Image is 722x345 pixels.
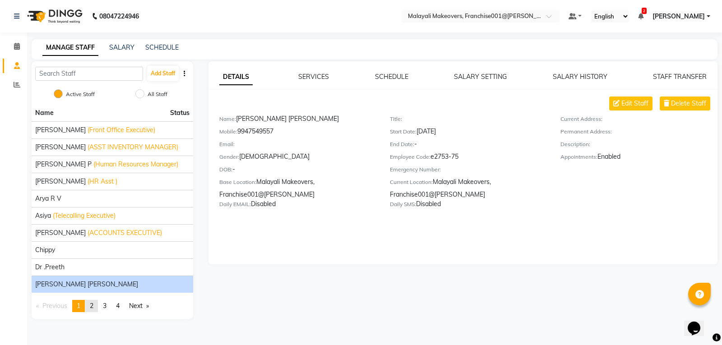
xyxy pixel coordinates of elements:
[390,199,547,212] div: Disabled
[638,12,643,20] a: 2
[35,143,86,152] span: [PERSON_NAME]
[219,178,256,186] label: Base Location:
[42,40,98,56] a: MANAGE STAFF
[653,12,705,21] span: [PERSON_NAME]
[609,97,653,110] button: Edit Staff
[170,108,190,118] span: Status
[219,200,251,208] label: Daily EMAIL:
[116,302,120,310] span: 4
[35,262,65,272] span: Dr .Preeth
[32,300,193,312] nav: Pagination
[219,128,237,136] label: Mobile:
[390,200,416,208] label: Daily SMS:
[219,127,376,139] div: 9947549557
[93,160,178,169] span: (Human Resources Manager)
[53,211,116,221] span: (Telecalling Executive)
[35,109,54,117] span: Name
[621,99,648,108] span: Edit Staff
[148,90,167,98] label: All Staff
[653,73,707,81] a: STAFF TRANSFER
[219,140,235,148] label: Email:
[35,177,86,186] span: [PERSON_NAME]
[90,302,93,310] span: 2
[219,177,376,199] div: Malayali Makeovers, Franchise001@[PERSON_NAME]
[390,128,417,136] label: Start Date:
[219,115,236,123] label: Name:
[219,152,376,165] div: [DEMOGRAPHIC_DATA]
[219,69,253,85] a: DETAILS
[560,140,590,148] label: Description:
[77,302,80,310] span: 1
[560,115,602,123] label: Current Address:
[103,302,106,310] span: 3
[35,245,55,255] span: chippy
[125,300,153,312] a: Next
[35,160,92,169] span: [PERSON_NAME] P
[145,43,179,51] a: SCHEDULE
[219,153,239,161] label: Gender:
[642,8,647,14] span: 2
[147,66,179,81] button: Add Staff
[219,165,376,177] div: -
[219,166,232,174] label: DOB:
[390,140,414,148] label: End Date:
[560,128,612,136] label: Permanent Address:
[66,90,95,98] label: Active Staff
[684,309,713,336] iframe: chat widget
[219,199,376,212] div: Disabled
[390,178,433,186] label: Current Location:
[390,115,402,123] label: Title:
[35,194,61,203] span: Arya R V
[35,67,143,81] input: Search Staff
[660,97,710,110] button: Delete Staff
[88,125,155,135] span: (Front Office Executive)
[35,125,86,135] span: [PERSON_NAME]
[298,73,329,81] a: SERVICES
[560,153,597,161] label: Appointments:
[99,4,139,29] b: 08047224946
[390,166,441,174] label: Emergency Number:
[35,280,138,289] span: [PERSON_NAME] [PERSON_NAME]
[390,139,547,152] div: -
[671,99,706,108] span: Delete Staff
[219,114,376,127] div: [PERSON_NAME] [PERSON_NAME]
[88,143,178,152] span: (ASST INVENTORY MANAGER)
[375,73,408,81] a: SCHEDULE
[35,211,51,221] span: Asiya
[390,177,547,199] div: Malayali Makeovers, Franchise001@[PERSON_NAME]
[109,43,134,51] a: SALARY
[88,177,117,186] span: (HR Asst )
[35,228,86,238] span: [PERSON_NAME]
[42,302,67,310] span: Previous
[454,73,507,81] a: SALARY SETTING
[560,152,717,165] div: Enabled
[390,152,547,165] div: e2753-75
[390,127,547,139] div: [DATE]
[88,228,162,238] span: (ACCOUNTS EXECUTIVE)
[390,153,430,161] label: Employee Code:
[23,4,85,29] img: logo
[553,73,607,81] a: SALARY HISTORY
